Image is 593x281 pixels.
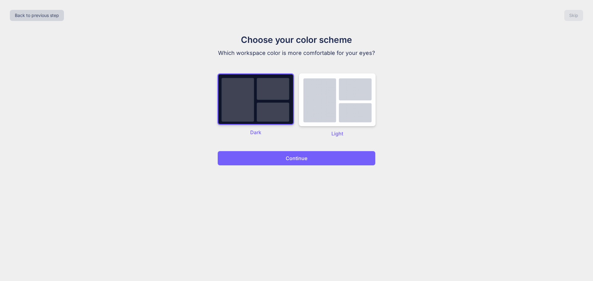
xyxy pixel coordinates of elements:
button: Continue [217,151,376,166]
button: Skip [564,10,583,21]
button: Back to previous step [10,10,64,21]
img: dark [299,73,376,126]
p: Dark [217,129,294,136]
p: Continue [286,155,307,162]
p: Which workspace color is more comfortable for your eyes? [193,49,400,57]
img: dark [217,73,294,125]
h1: Choose your color scheme [193,33,400,46]
p: Light [299,130,376,137]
